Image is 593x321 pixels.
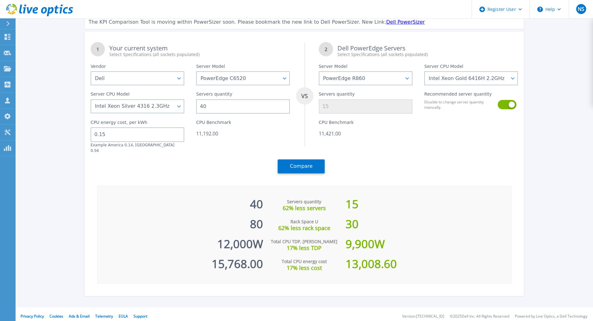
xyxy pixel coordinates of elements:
[91,64,106,71] label: Vendor
[319,130,412,137] div: 11,421.00
[337,51,518,58] div: Select Specifications (all sockets populated)
[263,265,346,271] div: 17% less cost
[324,46,327,52] tspan: 2
[263,225,346,231] div: 62% less rack space
[95,314,113,319] a: Telemetry
[515,314,587,319] li: Powered by Live Optics, a Dell Technology
[96,46,99,52] tspan: 1
[346,211,511,231] div: 30
[424,64,463,71] label: Server CPU Model
[109,45,290,58] div: Your current system
[319,120,354,127] label: CPU Benchmark
[319,64,347,71] label: Server Model
[196,64,225,71] label: Server Model
[263,258,346,265] div: Total CPU energy cost
[196,120,231,127] label: CPU Benchmark
[97,251,263,271] div: 15,768.00
[278,159,325,173] button: Compare
[49,314,63,319] a: Cookies
[263,245,346,251] div: 17% less TDP
[196,92,232,99] label: Servers quantity
[88,19,386,25] span: The KPI Comparison Tool is moving within PowerSizer soon. Please bookmark the new link to Dell Po...
[346,231,511,251] div: 9,900 W
[346,251,511,271] div: 13,008.60
[97,231,263,251] div: 12,000 W
[319,92,355,99] label: Servers quantity
[424,92,492,99] label: Recommended server quantity
[97,191,263,211] div: 40
[578,7,584,12] span: NS
[91,127,184,142] input: 0.00
[263,205,346,211] div: 62% less servers
[196,130,290,137] div: 11,192.00
[263,219,346,225] div: Rack Space U
[450,314,509,319] li: © 2025 Dell Inc. All Rights Reserved
[91,143,175,153] label: Example America 0.14, [GEOGRAPHIC_DATA] 0.56
[263,238,346,245] div: Total CPU TDP, [PERSON_NAME]
[134,314,147,319] a: Support
[301,92,308,100] tspan: VS
[21,314,44,319] a: Privacy Policy
[402,314,444,319] li: Version: [TECHNICAL_ID]
[346,191,511,211] div: 15
[91,92,129,99] label: Server CPU Model
[337,45,518,58] div: Dell PowerEdge Servers
[97,211,263,231] div: 80
[119,314,128,319] a: EULA
[424,99,494,110] label: Disable to change server quantity manually.
[109,51,290,58] div: Select Specifications (all sockets populated)
[386,19,425,25] a: Dell PowerSizer
[91,120,148,127] label: CPU energy cost, per kWh
[263,199,346,205] div: Servers quantity
[69,314,90,319] a: Ads & Email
